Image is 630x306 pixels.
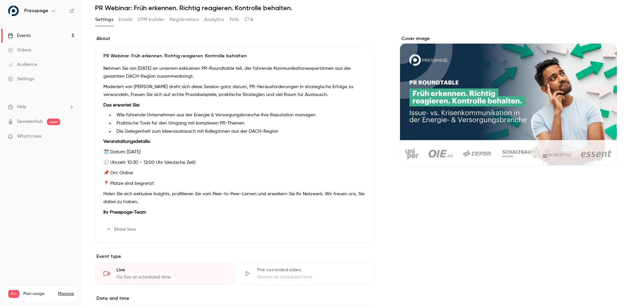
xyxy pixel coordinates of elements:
[116,274,225,280] div: Go live at scheduled time
[103,103,140,107] strong: Das erwartet Sie:
[8,6,19,16] img: Presspage
[103,169,366,177] p: 📌 Ort: Online
[400,35,617,42] label: Cover image
[103,210,146,215] strong: Ihr Presspage-Team
[114,120,366,127] li: Praktische Tools für den Umgang mit komplexen PR-Themen
[103,65,366,80] p: Nehmen Sie am [DATE] an unserem exklusiven PR-Roundtable teil, der führende Kommunikationsexpert:...
[8,47,31,53] div: Videos
[103,148,366,156] p: 🗓️ Datum: [DATE]
[95,253,374,260] p: Event type
[95,295,374,302] label: Date and time
[103,224,140,235] button: Show less
[103,180,366,187] p: 📍 Plätze sind begrenzt
[114,128,366,135] li: Die Gelegenheit zum Ideenaustausch mit Kolleg:innen aus der DACH-Region
[66,134,74,140] iframe: Noticeable Trigger
[8,104,74,110] li: help-dropdown-opener
[257,274,366,280] div: Stream at scheduled time
[103,139,150,144] strong: Veranstaltungsdetails:
[95,262,233,285] div: LiveGo live at scheduled time
[103,159,366,166] p: 🕥 Uhrzeit: 10:30 – 12:00 Uhr (deutsche Zeit)
[257,267,366,273] div: Pre-recorded video
[23,291,54,296] span: Plan usage
[8,32,31,39] div: Events
[95,4,617,12] h1: PR Webinar: Früh erkennen. Richtig reagieren. Kontrolle behalten.
[8,76,34,82] div: Settings
[118,14,132,25] button: Emails
[204,14,224,25] button: Analytics
[244,14,253,25] button: CTA
[103,190,366,206] p: Holen Sie sich exklusive Insights, profitieren Sie vom Peer-to-Peer-Lernen und erweitern Sie Ihr ...
[230,14,239,25] button: Polls
[24,8,48,14] h6: Presspage
[103,83,366,99] p: Moderiert von [PERSON_NAME] dreht sich diese Session ganz darum, PR-Herausforderungen in strategi...
[400,35,617,165] section: Cover image
[103,53,366,59] p: PR Webinar: Früh erkennen. Richtig reagieren. Kontrolle behalten.
[95,35,374,42] label: About
[95,14,113,25] button: Settings
[8,290,19,298] span: Pro
[8,61,37,68] div: Audience
[17,133,42,140] span: What's new
[17,104,27,110] span: Help
[58,291,74,296] a: Manage
[236,262,374,285] div: Pre-recorded videoStream at scheduled time
[116,267,225,273] div: Live
[170,14,199,25] button: Registrations
[138,14,164,25] button: UTM builder
[47,119,60,125] span: new
[114,112,366,119] li: Wie führende Unternehmen aus der Energie & Versorgungsbranche ihre Reputation managen
[17,118,43,125] a: SpeakerHub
